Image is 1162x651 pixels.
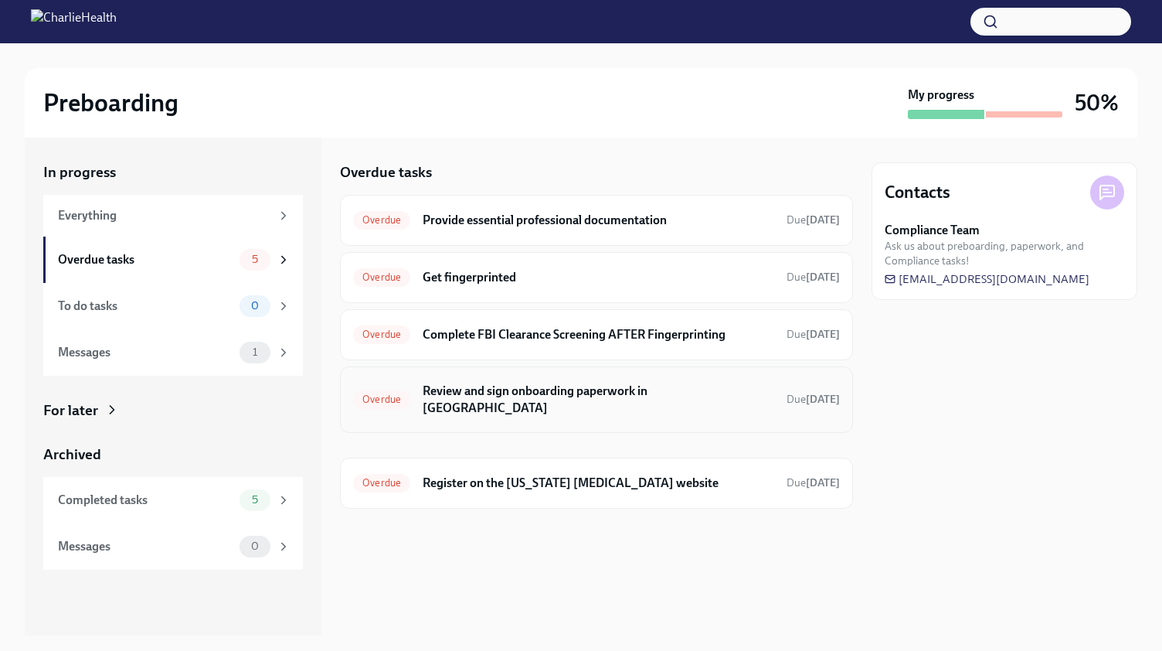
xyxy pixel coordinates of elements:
[243,346,267,358] span: 1
[885,222,980,239] strong: Compliance Team
[885,239,1124,268] span: Ask us about preboarding, paperwork, and Compliance tasks!
[58,207,270,224] div: Everything
[43,237,303,283] a: Overdue tasks5
[908,87,974,104] strong: My progress
[43,329,303,376] a: Messages1
[242,300,268,312] span: 0
[43,445,303,465] a: Archived
[353,380,840,420] a: OverdueReview and sign onboarding paperwork in [GEOGRAPHIC_DATA]Due[DATE]
[423,269,774,286] h6: Get fingerprinted
[43,400,303,421] a: For later
[423,383,774,417] h6: Review and sign onboarding paperwork in [GEOGRAPHIC_DATA]
[43,162,303,182] a: In progress
[31,9,117,34] img: CharlieHealth
[353,322,840,347] a: OverdueComplete FBI Clearance Screening AFTER FingerprintingDue[DATE]
[423,326,774,343] h6: Complete FBI Clearance Screening AFTER Fingerprinting
[353,208,840,233] a: OverdueProvide essential professional documentationDue[DATE]
[806,271,840,284] strong: [DATE]
[787,393,840,406] span: Due
[787,475,840,490] span: August 14th, 2025 09:00
[787,392,840,407] span: August 21st, 2025 09:00
[43,283,303,329] a: To do tasks0
[353,394,410,405] span: Overdue
[58,298,233,315] div: To do tasks
[787,328,840,341] span: Due
[806,328,840,341] strong: [DATE]
[43,477,303,523] a: Completed tasks5
[353,214,410,226] span: Overdue
[806,393,840,406] strong: [DATE]
[243,494,267,506] span: 5
[423,212,774,229] h6: Provide essential professional documentation
[787,213,840,227] span: August 17th, 2025 09:00
[353,471,840,496] a: OverdueRegister on the [US_STATE] [MEDICAL_DATA] websiteDue[DATE]
[353,271,410,283] span: Overdue
[806,476,840,489] strong: [DATE]
[423,475,774,492] h6: Register on the [US_STATE] [MEDICAL_DATA] website
[43,195,303,237] a: Everything
[353,265,840,290] a: OverdueGet fingerprintedDue[DATE]
[353,477,410,489] span: Overdue
[787,213,840,227] span: Due
[43,87,178,118] h2: Preboarding
[806,213,840,227] strong: [DATE]
[353,329,410,340] span: Overdue
[787,271,840,284] span: Due
[58,492,233,509] div: Completed tasks
[787,270,840,285] span: August 15th, 2025 09:00
[1075,89,1119,117] h3: 50%
[58,344,233,361] div: Messages
[43,400,98,421] div: For later
[885,271,1089,287] a: [EMAIL_ADDRESS][DOMAIN_NAME]
[885,181,950,204] h4: Contacts
[787,476,840,489] span: Due
[58,538,233,555] div: Messages
[787,327,840,342] span: August 18th, 2025 09:00
[43,523,303,570] a: Messages0
[58,251,233,268] div: Overdue tasks
[243,254,267,265] span: 5
[242,540,268,552] span: 0
[340,162,432,182] h5: Overdue tasks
